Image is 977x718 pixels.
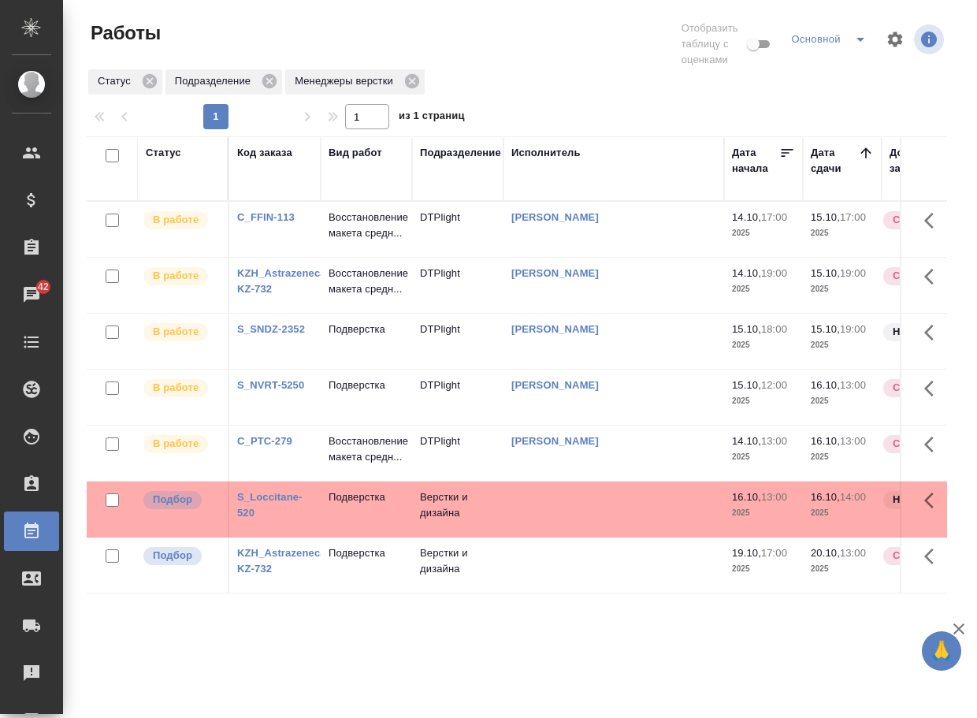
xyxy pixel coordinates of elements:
p: 2025 [811,393,874,409]
span: 🙏 [928,634,955,668]
p: В работе [153,212,199,228]
p: 2025 [732,561,795,577]
span: Посмотреть информацию [914,24,947,54]
td: Верстки и дизайна [412,482,503,537]
p: 13:00 [761,435,787,447]
button: Здесь прячутся важные кнопки [915,314,953,352]
p: 16.10, [811,435,840,447]
button: Здесь прячутся важные кнопки [915,426,953,463]
div: Дата сдачи [811,145,858,177]
div: Статус [88,69,162,95]
p: 15.10, [811,267,840,279]
p: Менеджеры верстки [295,73,399,89]
span: Работы [87,20,161,46]
p: 15.10, [732,379,761,391]
p: 2025 [732,337,795,353]
p: Подбор [153,492,192,508]
p: 19:00 [840,267,866,279]
p: 14.10, [732,267,761,279]
div: Дата начала [732,145,779,177]
div: split button [787,27,876,52]
p: 13:00 [761,491,787,503]
p: 2025 [811,225,874,241]
p: 18:00 [761,323,787,335]
div: Можно подбирать исполнителей [142,545,220,567]
button: 🙏 [922,631,961,671]
p: 14:00 [840,491,866,503]
a: S_SNDZ-2352 [237,323,305,335]
p: В работе [153,268,199,284]
p: 15.10, [811,211,840,223]
a: C_FFIN-113 [237,211,295,223]
a: 42 [4,275,59,314]
p: 2025 [811,281,874,297]
p: Срочный [893,212,940,228]
p: Восстановление макета средн... [329,266,404,297]
a: [PERSON_NAME] [511,379,599,391]
p: Срочный [893,268,940,284]
p: Восстановление макета средн... [329,210,404,241]
p: 17:00 [761,211,787,223]
a: C_PTC-279 [237,435,292,447]
span: 42 [28,279,58,295]
p: Подверстка [329,545,404,561]
div: Код заказа [237,145,292,161]
p: Подверстка [329,378,404,393]
button: Здесь прячутся важные кнопки [915,258,953,296]
div: Исполнитель выполняет работу [142,322,220,343]
a: [PERSON_NAME] [511,211,599,223]
div: Подразделение [165,69,282,95]
p: 19.10, [732,547,761,559]
td: Верстки и дизайна [412,538,503,593]
a: S_NVRT-5250 [237,379,304,391]
td: DTPlight [412,258,503,313]
a: [PERSON_NAME] [511,435,599,447]
a: KZH_Astrazeneca-KZ-732 [237,267,329,295]
p: 13:00 [840,435,866,447]
a: [PERSON_NAME] [511,267,599,279]
p: 19:00 [761,267,787,279]
a: [PERSON_NAME] [511,323,599,335]
div: Статус [146,145,181,161]
p: 16.10, [811,379,840,391]
div: Исполнитель выполняет работу [142,433,220,455]
a: KZH_Astrazeneca-KZ-732 [237,547,329,575]
div: Можно подбирать исполнителей [142,489,220,511]
span: из 1 страниц [399,106,465,129]
p: 2025 [732,393,795,409]
p: В работе [153,324,199,340]
p: В работе [153,436,199,452]
p: 2025 [811,561,874,577]
td: DTPlight [412,314,503,369]
div: Исполнитель выполняет работу [142,210,220,231]
td: DTPlight [412,426,503,481]
p: Срочный [893,380,940,396]
p: 13:00 [840,547,866,559]
p: 13:00 [840,379,866,391]
p: 14.10, [732,211,761,223]
p: 16.10, [732,491,761,503]
p: Срочный [893,548,940,564]
div: Подразделение [420,145,501,161]
p: 2025 [811,505,874,521]
div: Доп. статус заказа [890,145,972,177]
p: 2025 [732,449,795,465]
div: Исполнитель выполняет работу [142,266,220,287]
p: 2025 [732,281,795,297]
p: 2025 [811,337,874,353]
p: 15.10, [811,323,840,335]
p: 12:00 [761,379,787,391]
div: Менеджеры верстки [285,69,425,95]
p: 17:00 [761,547,787,559]
p: 2025 [811,449,874,465]
button: Здесь прячутся важные кнопки [915,202,953,240]
span: Настроить таблицу [876,20,914,58]
td: DTPlight [412,202,503,257]
p: Подразделение [175,73,256,89]
p: Восстановление макета средн... [329,433,404,465]
p: 17:00 [840,211,866,223]
button: Здесь прячутся важные кнопки [915,482,953,519]
p: Статус [98,73,136,89]
p: Нормальный [893,324,960,340]
p: 15.10, [732,323,761,335]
